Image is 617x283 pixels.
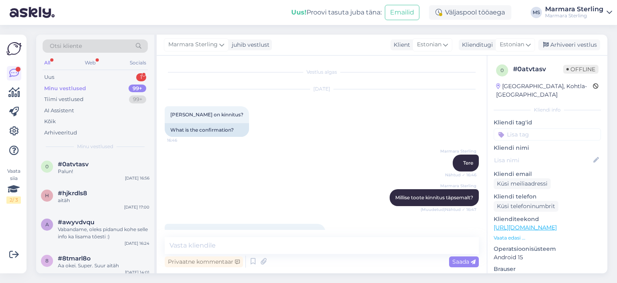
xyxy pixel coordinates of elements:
div: MS [531,7,542,18]
span: Marmara Sterling [168,40,218,49]
div: Vestlus algas [165,68,479,76]
span: [PERSON_NAME] on kinnitus? [170,112,243,118]
div: aitäh [58,197,149,204]
div: Marmara Sterling [545,12,603,19]
div: 99+ [129,85,146,93]
p: Vaata edasi ... [494,234,601,242]
div: [DATE] 14:01 [125,269,149,275]
p: Kliendi tag'id [494,118,601,127]
div: Minu vestlused [44,85,86,93]
div: Kõik [44,118,56,126]
div: # 0atvtasv [513,64,563,74]
span: Estonian [500,40,524,49]
span: Millise toote kinnitus täpsemalt? [395,194,473,200]
div: AI Assistent [44,107,74,115]
p: Kliendi telefon [494,192,601,201]
div: Klient [390,41,410,49]
span: #hjkrdls8 [58,190,87,197]
div: Küsi meiliaadressi [494,178,551,189]
a: [URL][DOMAIN_NAME] [494,224,557,231]
span: Marmara Sterling [440,183,476,189]
div: All [43,58,52,68]
p: Brauser [494,265,601,273]
span: Marmara Sterling [440,148,476,154]
div: [DATE] 16:24 [125,240,149,246]
div: 99+ [129,95,146,103]
div: 1 [136,73,146,81]
span: 8 [45,258,49,264]
div: Web [83,58,97,68]
span: a [45,221,49,227]
input: Lisa tag [494,128,601,140]
div: [DATE] 16:56 [125,175,149,181]
div: Arhiveeritud [44,129,77,137]
div: Proovi tasuta juba täna: [291,8,382,17]
span: 0 [45,163,49,169]
span: Saada [452,258,476,265]
p: Klienditeekond [494,215,601,223]
span: Ei ma mõtlen kõrvarõnga enda kinnitus, pildil on see halvasti nähtab [170,229,317,242]
div: [DATE] 17:00 [124,204,149,210]
div: [GEOGRAPHIC_DATA], Kohtla-[GEOGRAPHIC_DATA] [496,82,593,99]
div: Uus [44,73,54,81]
div: Marmara Sterling [545,6,603,12]
span: Estonian [417,40,441,49]
span: #8tmarl8o [58,255,91,262]
span: #awyvdvqu [58,219,94,226]
div: Klienditugi [459,41,493,49]
img: Askly Logo [6,41,22,56]
div: [DATE] [165,85,479,93]
div: What is the confirmation? [165,123,249,137]
span: 16:46 [167,137,197,143]
div: Vabandame, oleks pidanud kohe selle info ka lisama tõesti :) [58,226,149,240]
div: Vaata siia [6,167,21,204]
span: (Muudetud) Nähtud ✓ 16:47 [421,207,476,213]
div: Väljaspool tööaega [429,5,511,20]
div: Küsi telefoninumbrit [494,201,558,212]
div: Socials [128,58,148,68]
b: Uus! [291,8,306,16]
div: juhib vestlust [229,41,270,49]
span: Nähtud ✓ 16:46 [445,172,476,178]
div: Kliendi info [494,106,601,114]
input: Lisa nimi [494,156,592,165]
span: Offline [563,65,599,74]
div: Palun! [58,168,149,175]
div: 2 / 3 [6,196,21,204]
button: Emailid [385,5,419,20]
div: Tiimi vestlused [44,95,84,103]
p: Android 15 [494,253,601,262]
div: Aa okei. Super. Suur aitäh [58,262,149,269]
span: Otsi kliente [50,42,82,50]
span: h [45,192,49,198]
span: 0 [501,67,504,73]
p: Kliendi nimi [494,144,601,152]
p: Kliendi email [494,170,601,178]
span: Tere [463,160,473,166]
span: #0atvtasv [58,161,89,168]
div: Arhiveeri vestlus [538,39,600,50]
a: Marmara SterlingMarmara Sterling [545,6,612,19]
span: Minu vestlused [77,143,113,150]
div: Privaatne kommentaar [165,256,243,267]
p: Operatsioonisüsteem [494,245,601,253]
